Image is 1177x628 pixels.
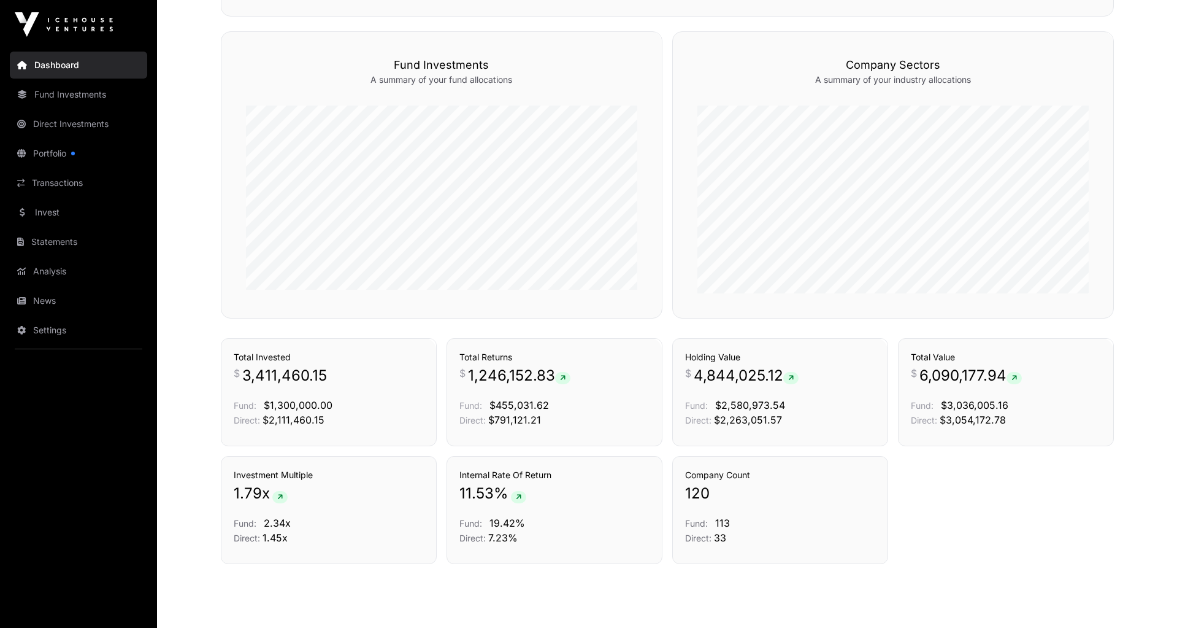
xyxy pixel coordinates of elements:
[685,484,710,503] span: 120
[10,258,147,285] a: Analysis
[10,140,147,167] a: Portfolio
[941,399,1008,411] span: $3,036,005.16
[685,415,711,425] span: Direct:
[263,532,288,544] span: 1.45x
[10,110,147,138] a: Direct Investments
[714,532,726,544] span: 33
[459,518,482,529] span: Fund:
[1116,569,1177,628] iframe: Chat Widget
[685,366,691,381] span: $
[911,400,934,411] span: Fund:
[685,518,708,529] span: Fund:
[459,484,494,503] span: 11.53
[697,74,1089,86] p: A summary of your industry allocations
[10,287,147,314] a: News
[459,351,650,363] h3: Total Returns
[234,533,260,543] span: Direct:
[10,52,147,79] a: Dashboard
[489,399,549,411] span: $455,031.62
[911,351,1101,363] h3: Total Value
[459,415,486,425] span: Direct:
[459,366,466,381] span: $
[911,366,917,381] span: $
[262,484,270,503] span: x
[459,400,482,411] span: Fund:
[488,532,518,544] span: 7.23%
[919,366,1022,386] span: 6,090,177.94
[263,414,324,426] span: $2,111,460.15
[694,366,799,386] span: 4,844,025.12
[10,317,147,344] a: Settings
[715,399,785,411] span: $2,580,973.54
[714,414,782,426] span: $2,263,051.57
[234,469,424,481] h3: Investment Multiple
[459,533,486,543] span: Direct:
[234,415,260,425] span: Direct:
[697,56,1089,74] h3: Company Sectors
[234,351,424,363] h3: Total Invested
[246,74,637,86] p: A summary of your fund allocations
[911,415,937,425] span: Direct:
[468,366,570,386] span: 1,246,152.83
[685,533,711,543] span: Direct:
[459,469,650,481] h3: Internal Rate Of Return
[246,56,637,74] h3: Fund Investments
[234,366,240,381] span: $
[10,169,147,196] a: Transactions
[264,517,291,529] span: 2.34x
[685,351,875,363] h3: Holding Value
[234,518,256,529] span: Fund:
[264,399,332,411] span: $1,300,000.00
[489,517,525,529] span: 19.42%
[10,199,147,226] a: Invest
[685,400,708,411] span: Fund:
[494,484,508,503] span: %
[715,517,730,529] span: 113
[488,414,541,426] span: $791,121.21
[940,414,1006,426] span: $3,054,172.78
[15,12,113,37] img: Icehouse Ventures Logo
[10,228,147,255] a: Statements
[242,366,327,386] span: 3,411,460.15
[10,81,147,108] a: Fund Investments
[234,484,262,503] span: 1.79
[685,469,875,481] h3: Company Count
[234,400,256,411] span: Fund:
